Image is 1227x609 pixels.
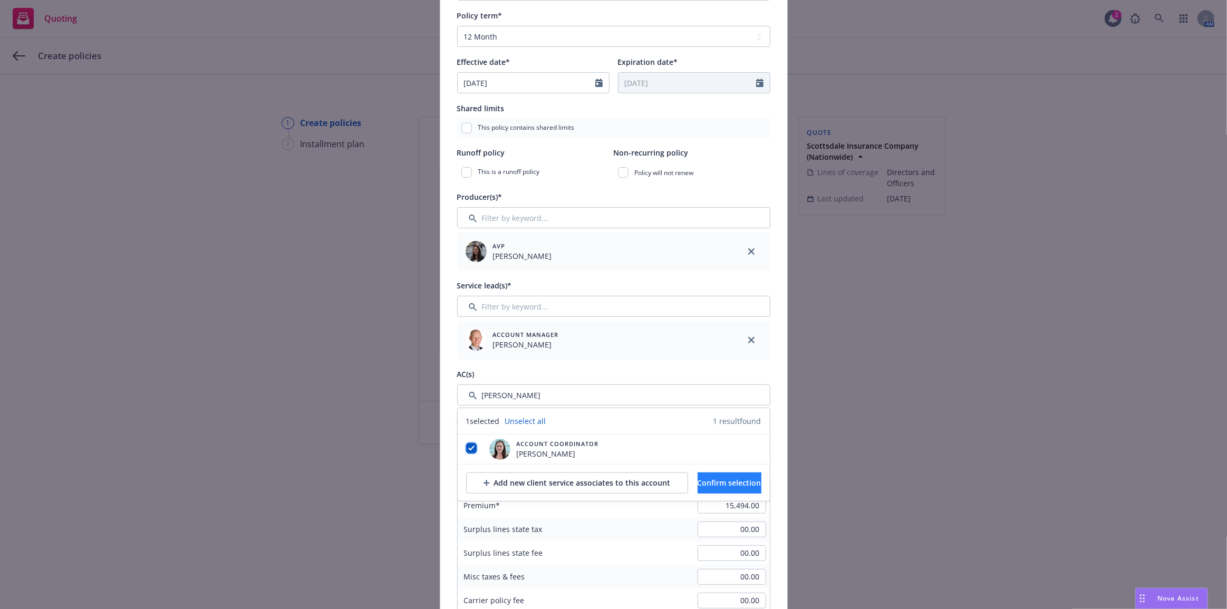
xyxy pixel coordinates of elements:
[457,192,503,202] span: Producer(s)*
[614,148,689,158] span: Non-recurring policy
[756,79,764,87] svg: Calendar
[466,472,688,494] button: Add new client service associates to this account
[698,545,766,561] input: 0.00
[457,11,503,21] span: Policy term*
[457,57,510,67] span: Effective date*
[466,330,487,351] img: employee photo
[457,207,770,228] input: Filter by keyword...
[484,473,671,493] div: Add new client service associates to this account
[464,500,500,510] span: Premium
[458,73,595,93] input: MM/DD/YYYY
[457,148,505,158] span: Runoff policy
[457,163,614,182] div: This is a runoff policy
[698,593,766,608] input: 0.00
[618,57,678,67] span: Expiration date*
[493,339,559,350] span: [PERSON_NAME]
[457,103,505,113] span: Shared limits
[464,595,525,605] span: Carrier policy fee
[457,369,475,379] span: AC(s)
[457,296,770,317] input: Filter by keyword...
[1135,588,1208,609] button: Nova Assist
[457,119,770,138] div: This policy contains shared limits
[713,415,761,427] span: 1 result found
[698,498,766,514] input: 0.00
[614,163,770,182] div: Policy will not renew
[698,521,766,537] input: 0.00
[595,79,603,87] svg: Calendar
[493,250,552,262] span: [PERSON_NAME]
[745,334,758,346] a: close
[1157,594,1199,603] span: Nova Assist
[457,281,512,291] span: Service lead(s)*
[745,245,758,258] a: close
[493,241,552,250] span: AVP
[698,569,766,585] input: 0.00
[517,448,599,459] span: [PERSON_NAME]
[517,439,599,448] span: Account Coordinator
[698,472,761,494] button: Confirm selection
[505,415,546,427] a: Unselect all
[466,415,500,427] span: 1 selected
[464,524,543,534] span: Surplus lines state tax
[464,548,543,558] span: Surplus lines state fee
[457,384,770,405] input: Filter by keyword...
[466,241,487,262] img: employee photo
[698,478,761,488] span: Confirm selection
[1136,588,1149,608] div: Drag to move
[493,330,559,339] span: Account Manager
[619,73,756,93] input: MM/DD/YYYY
[464,572,525,582] span: Misc taxes & fees
[489,439,510,460] img: employee photo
